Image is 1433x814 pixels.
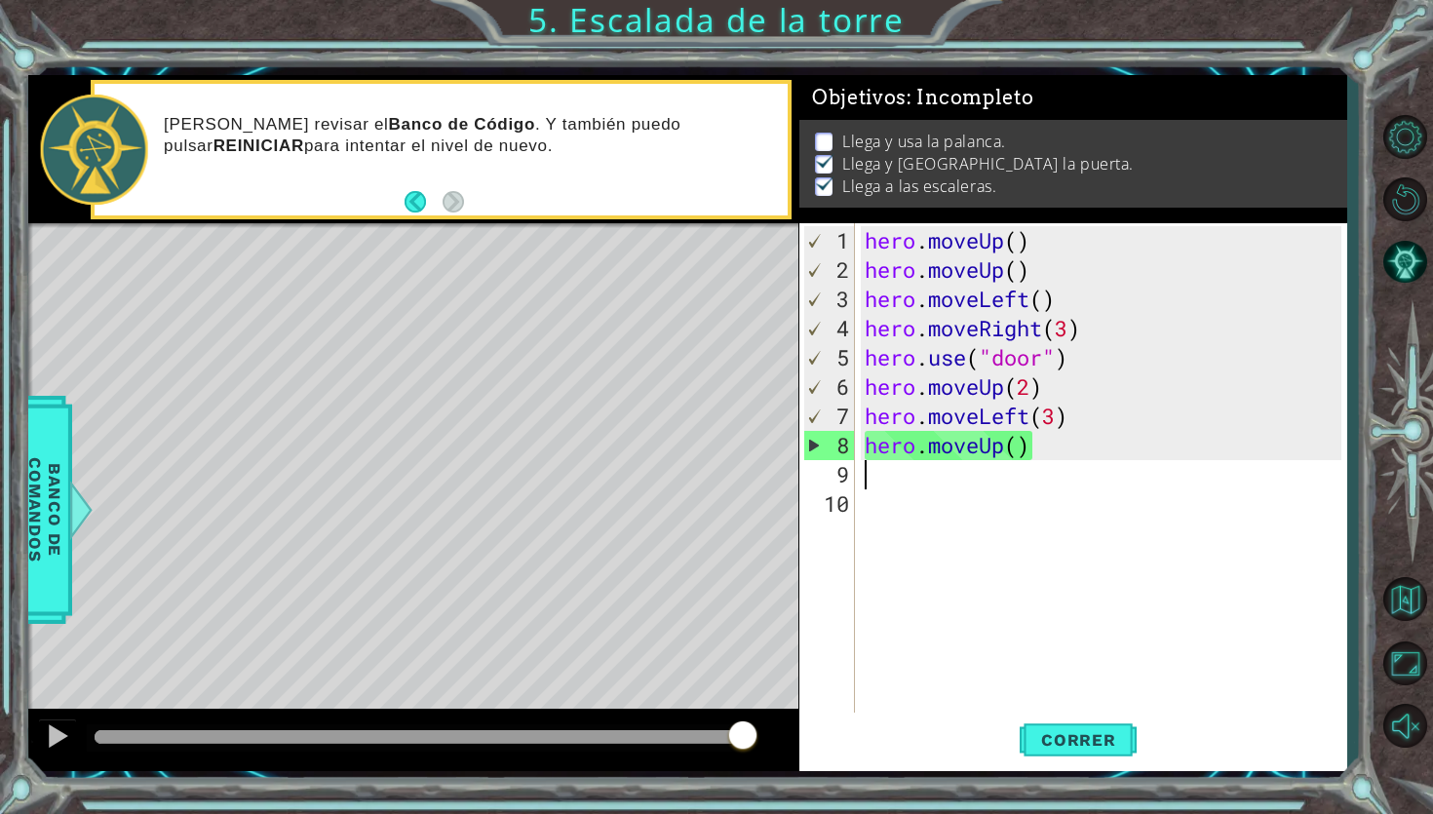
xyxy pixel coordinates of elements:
[1376,636,1433,692] button: Maximizar Navegador
[164,114,774,157] p: [PERSON_NAME] revisar el . Y también puedo pulsar para intentar el nivel de nuevo.
[38,718,77,758] button: ⌘ + P: Play
[804,402,855,431] div: 7
[213,136,304,155] strong: REINICIAR
[405,191,443,213] button: Back
[1022,730,1136,750] span: Correr
[1376,571,1433,628] button: Volver al Mapa
[389,115,535,134] strong: Banco de Código
[842,153,1134,174] p: Llega y [GEOGRAPHIC_DATA] la puerta.
[804,285,855,314] div: 3
[19,408,70,610] span: Banco de comandos
[815,175,834,191] img: Check mark for checkbox
[804,314,855,343] div: 4
[815,153,834,169] img: Check mark for checkbox
[842,175,996,197] p: Llega a las escaleras.
[804,255,855,285] div: 2
[1376,698,1433,755] button: Activar sonido.
[1376,568,1433,633] a: Volver al Mapa
[803,460,855,489] div: 9
[804,226,855,255] div: 1
[907,86,1033,109] span: : Incompleto
[443,191,464,213] button: Next
[1376,109,1433,166] button: Opciones del Nivel
[842,131,1006,152] p: Llega y usa la palanca.
[1020,713,1137,767] button: Shift+Enter: Ejecutar código actual.
[812,86,1034,110] span: Objetivos
[1376,172,1433,228] button: Reiniciar nivel
[804,372,855,402] div: 6
[804,431,855,460] div: 8
[1376,234,1433,291] button: Pista AI
[803,489,855,519] div: 10
[804,343,855,372] div: 5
